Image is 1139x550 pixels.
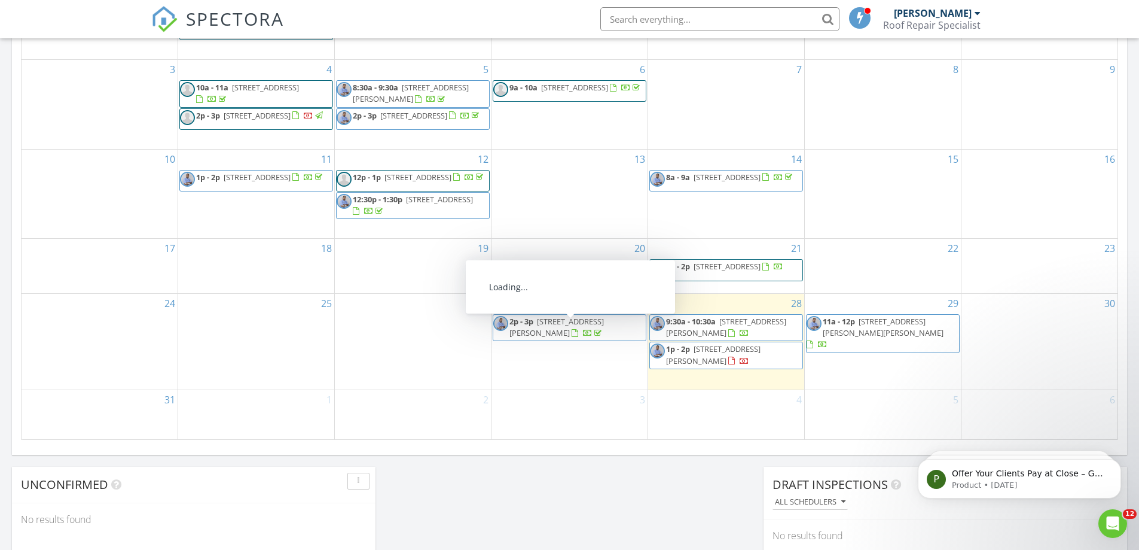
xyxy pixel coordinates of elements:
a: Go to August 14, 2025 [789,150,804,169]
a: Go to August 25, 2025 [319,294,334,313]
a: Go to August 17, 2025 [162,239,178,258]
td: Go to August 23, 2025 [961,239,1117,294]
a: Go to August 4, 2025 [324,60,334,79]
span: [STREET_ADDRESS][PERSON_NAME][PERSON_NAME] [823,316,943,338]
span: 2p - 3p [353,110,377,121]
a: Go to August 13, 2025 [632,150,648,169]
td: Go to August 27, 2025 [491,294,648,390]
td: Go to August 10, 2025 [22,149,178,239]
button: All schedulers [772,494,848,511]
span: 10a - 11a [196,82,228,93]
div: No results found [12,503,375,536]
a: Go to August 28, 2025 [789,294,804,313]
a: 2p - 3p [STREET_ADDRESS][PERSON_NAME] [493,314,646,341]
img: flavio_final_bright.jpg [650,172,665,187]
span: 9a - 10a [509,82,538,93]
span: [STREET_ADDRESS] [694,261,761,272]
td: Go to August 8, 2025 [804,60,961,150]
td: Go to August 29, 2025 [804,294,961,390]
a: Go to August 18, 2025 [319,239,334,258]
td: Go to August 15, 2025 [804,149,961,239]
span: [STREET_ADDRESS] [384,172,451,183]
a: 1p - 2p [STREET_ADDRESS] [179,170,333,192]
td: Go to August 9, 2025 [961,60,1117,150]
a: Go to August 31, 2025 [162,390,178,409]
td: Go to September 5, 2025 [804,390,961,439]
span: 12 [1123,509,1137,519]
td: Go to September 1, 2025 [178,390,335,439]
a: Go to August 19, 2025 [475,239,491,258]
a: 2p - 3p [STREET_ADDRESS] [353,110,481,121]
img: flavio_final_bright.jpg [337,194,352,209]
a: Go to August 30, 2025 [1102,294,1117,313]
a: Go to August 22, 2025 [945,239,961,258]
a: 8a - 9a [STREET_ADDRESS] [649,170,803,192]
img: default-user-f0147aede5fd5fa78ca7ade42f37bd4542148d508eef1c3d3ea960f66861d68b.jpg [493,82,508,97]
img: default-user-f0147aede5fd5fa78ca7ade42f37bd4542148d508eef1c3d3ea960f66861d68b.jpg [180,110,195,125]
td: Go to August 21, 2025 [648,239,804,294]
span: Unconfirmed [21,476,108,493]
td: Go to August 20, 2025 [491,239,648,294]
a: 12p - 1p [STREET_ADDRESS] [353,172,485,183]
span: 8a - 9a [666,172,690,183]
img: flavio_final_bright.jpg [493,316,508,331]
a: Go to August 21, 2025 [789,239,804,258]
iframe: Intercom live chat [1098,509,1127,538]
img: flavio_final_bright.jpg [650,344,665,358]
a: Go to August 7, 2025 [794,60,804,79]
span: [STREET_ADDRESS] [406,194,473,205]
span: [STREET_ADDRESS][PERSON_NAME] [666,344,761,366]
td: Go to September 3, 2025 [491,390,648,439]
a: Go to August 11, 2025 [319,150,334,169]
td: Go to September 2, 2025 [335,390,491,439]
td: Go to August 22, 2025 [804,239,961,294]
span: [STREET_ADDRESS] [694,172,761,183]
span: 9:30a - 10:30a [666,316,716,327]
a: Go to September 1, 2025 [324,390,334,409]
a: 9:30a - 10:30a [STREET_ADDRESS][PERSON_NAME] [666,316,786,338]
a: Go to August 6, 2025 [637,60,648,79]
span: 1p - 2p [196,172,220,183]
a: Go to August 10, 2025 [162,150,178,169]
a: 1p - 2p [STREET_ADDRESS] [196,172,325,183]
a: Go to August 3, 2025 [167,60,178,79]
iframe: Intercom notifications message [900,434,1139,518]
img: default-user-f0147aede5fd5fa78ca7ade42f37bd4542148d508eef1c3d3ea960f66861d68b.jpg [650,261,665,276]
a: 11a - 12p [STREET_ADDRESS][PERSON_NAME][PERSON_NAME] [806,314,960,353]
a: 1p - 2p [STREET_ADDRESS] [649,259,803,281]
a: Go to August 15, 2025 [945,150,961,169]
span: 2p - 3p [196,110,220,121]
a: 1p - 2p [STREET_ADDRESS] [666,261,783,272]
td: Go to August 24, 2025 [22,294,178,390]
td: Go to August 11, 2025 [178,149,335,239]
a: Go to September 2, 2025 [481,390,491,409]
a: 10a - 11a [STREET_ADDRESS] [179,80,333,107]
a: Go to September 6, 2025 [1107,390,1117,409]
td: Go to August 6, 2025 [491,60,648,150]
a: Go to August 26, 2025 [475,294,491,313]
a: 2p - 3p [STREET_ADDRESS][PERSON_NAME] [509,316,604,338]
td: Go to August 4, 2025 [178,60,335,150]
a: 12p - 1p [STREET_ADDRESS] [336,170,490,192]
a: Go to September 3, 2025 [637,390,648,409]
span: [STREET_ADDRESS] [224,172,291,183]
td: Go to August 17, 2025 [22,239,178,294]
td: Go to August 7, 2025 [648,60,804,150]
a: 1p - 2p [STREET_ADDRESS][PERSON_NAME] [649,342,803,369]
a: Go to August 5, 2025 [481,60,491,79]
td: Go to August 3, 2025 [22,60,178,150]
span: 1p - 2p [666,344,690,354]
td: Go to August 12, 2025 [335,149,491,239]
td: Go to August 18, 2025 [178,239,335,294]
span: [STREET_ADDRESS] [224,110,291,121]
a: 8:30a - 9:30a [STREET_ADDRESS][PERSON_NAME] [336,80,490,107]
td: Go to August 26, 2025 [335,294,491,390]
span: SPECTORA [186,6,284,31]
img: The Best Home Inspection Software - Spectora [151,6,178,32]
td: Go to August 30, 2025 [961,294,1117,390]
span: [STREET_ADDRESS] [541,82,608,93]
a: Go to August 27, 2025 [632,294,648,313]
